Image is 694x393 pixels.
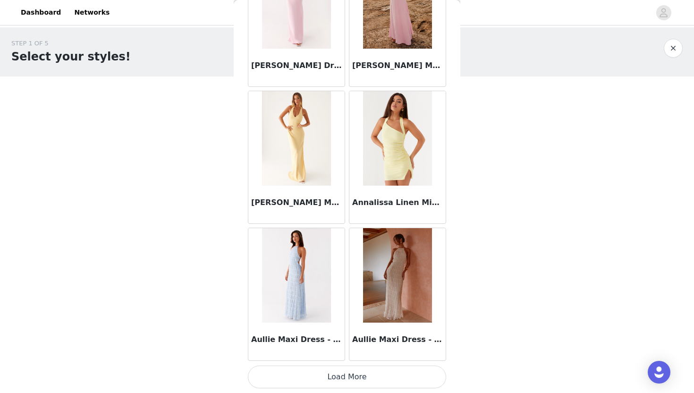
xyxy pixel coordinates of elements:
h1: Select your styles! [11,48,131,65]
img: Aullie Maxi Dress - Ivory [363,228,432,323]
img: Aullie Maxi Dress - Blue [262,228,330,323]
h3: [PERSON_NAME] Dress - Pink [251,60,342,71]
h3: [PERSON_NAME] Maxi Dress - Yellow [251,197,342,208]
h3: Annalissa Linen Mini Dress - Yellow [352,197,443,208]
button: Load More [248,366,446,388]
h3: Aullie Maxi Dress - Blue [251,334,342,345]
img: Angie Maxi Dress - Yellow [262,91,330,186]
h3: Aullie Maxi Dress - Ivory [352,334,443,345]
h3: [PERSON_NAME] Maxi Dress - Pink Petal [352,60,443,71]
div: STEP 1 OF 5 [11,39,131,48]
div: avatar [659,5,668,20]
img: Annalissa Linen Mini Dress - Yellow [363,91,432,186]
a: Dashboard [15,2,67,23]
a: Networks [68,2,115,23]
div: Open Intercom Messenger [648,361,670,384]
